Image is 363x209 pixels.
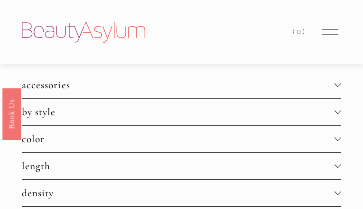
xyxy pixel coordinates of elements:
[22,133,335,145] span: color
[22,153,341,179] button: length
[22,160,335,172] span: length
[293,26,306,38] a: 0 items in cart
[22,79,335,91] span: accessories
[22,187,335,199] span: density
[293,27,297,36] span: (
[22,180,341,206] button: density
[22,126,341,152] button: color
[303,27,307,36] span: )
[297,27,303,36] span: 0
[22,22,145,43] img: Beauty Asylum | Bridal Hair &amp; Makeup Charlotte &amp; Atlanta
[22,106,335,118] span: by style
[22,72,341,98] button: accessories
[2,88,21,139] a: Book Us
[22,99,341,125] button: by style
